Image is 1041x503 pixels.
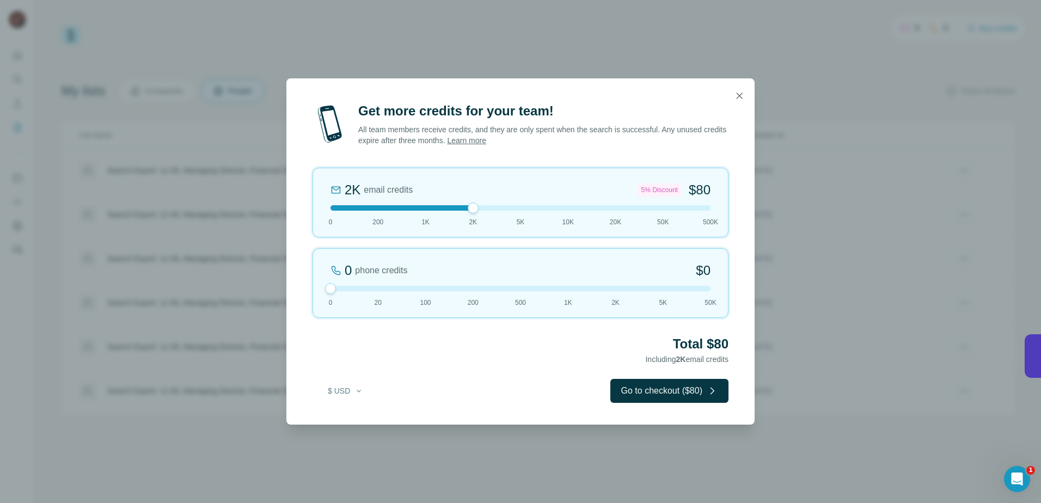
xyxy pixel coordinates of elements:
[703,217,718,227] span: 500K
[657,217,669,227] span: 50K
[355,264,407,277] span: phone credits
[564,298,572,308] span: 1K
[705,298,716,308] span: 50K
[659,298,667,308] span: 5K
[638,183,681,197] div: 5% Discount
[469,217,477,227] span: 2K
[610,379,728,403] button: Go to checkout ($80)
[1026,466,1035,475] span: 1
[345,181,360,199] div: 2K
[645,355,728,364] span: Including email credits
[611,298,620,308] span: 2K
[447,136,486,145] a: Learn more
[468,298,479,308] span: 200
[345,262,352,279] div: 0
[313,102,347,146] img: mobile-phone
[364,183,413,197] span: email credits
[358,124,728,146] p: All team members receive credits, and they are only spent when the search is successful. Any unus...
[313,335,728,353] h2: Total $80
[420,298,431,308] span: 100
[676,355,686,364] span: 2K
[329,217,333,227] span: 0
[610,217,621,227] span: 20K
[689,181,711,199] span: $80
[375,298,382,308] span: 20
[421,217,430,227] span: 1K
[372,217,383,227] span: 200
[329,298,333,308] span: 0
[320,381,371,401] button: $ USD
[517,217,525,227] span: 5K
[515,298,526,308] span: 500
[562,217,574,227] span: 10K
[696,262,711,279] span: $0
[1004,466,1030,492] iframe: Intercom live chat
